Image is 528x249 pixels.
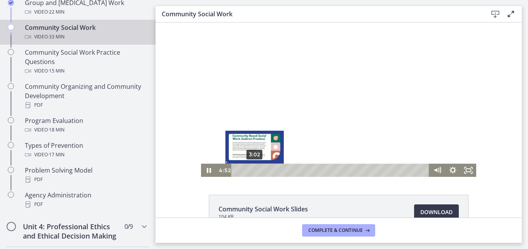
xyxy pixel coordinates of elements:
[25,150,146,159] div: Video
[25,125,146,135] div: Video
[48,150,65,159] span: · 17 min
[25,175,146,184] div: PDF
[25,82,146,110] div: Community Organizing and Community Development
[124,222,133,231] span: 0 / 9
[274,141,290,154] button: Mute
[420,207,453,217] span: Download
[48,7,65,17] span: · 22 min
[302,224,375,237] button: Complete & continue
[290,141,305,154] button: Show settings menu
[308,227,363,233] span: Complete & continue
[48,66,65,76] span: · 15 min
[305,141,321,154] button: Fullscreen
[219,214,308,220] span: 104 KB
[25,7,146,17] div: Video
[25,48,146,76] div: Community Social Work Practice Questions
[25,23,146,41] div: Community Social Work
[414,204,459,220] a: Download
[23,222,118,240] h2: Unit 4: Professional Ethics and Ethical Decision Making
[156,22,522,177] iframe: Video Lesson
[25,190,146,209] div: Agency Administration
[25,100,146,110] div: PDF
[25,66,146,76] div: Video
[48,125,65,135] span: · 18 min
[25,32,146,41] div: Video
[219,204,308,214] span: Community Social Work Slides
[25,166,146,184] div: Problem Solving Model
[25,116,146,135] div: Program Evaluation
[48,32,65,41] span: · 33 min
[25,141,146,159] div: Types of Prevention
[25,200,146,209] div: PDF
[162,9,475,19] h3: Community Social Work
